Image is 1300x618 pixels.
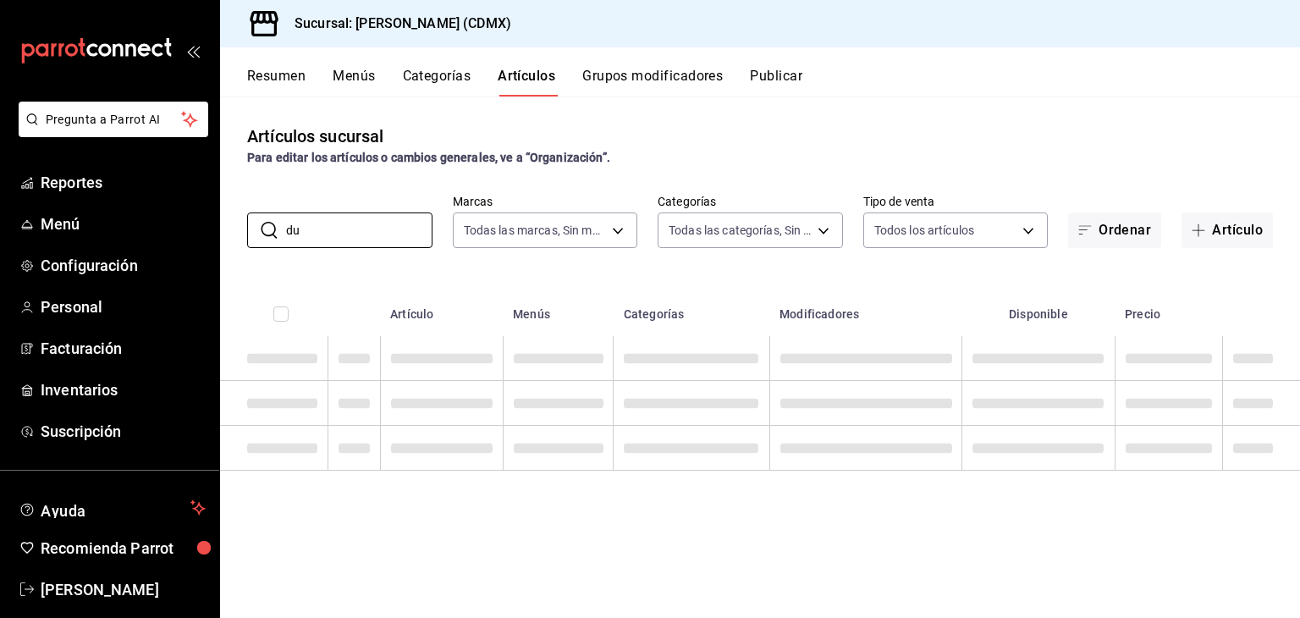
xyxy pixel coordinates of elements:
[41,254,206,277] span: Configuración
[464,222,607,239] span: Todas las marcas, Sin marca
[19,102,208,137] button: Pregunta a Parrot AI
[1115,282,1222,336] th: Precio
[453,196,638,207] label: Marcas
[247,124,383,149] div: Artículos sucursal
[247,68,306,97] button: Resumen
[12,123,208,141] a: Pregunta a Parrot AI
[281,14,511,34] h3: Sucursal: [PERSON_NAME] (CDMX)
[750,68,802,97] button: Publicar
[41,537,206,560] span: Recomienda Parrot
[41,171,206,194] span: Reportes
[403,68,471,97] button: Categorías
[46,111,182,129] span: Pregunta a Parrot AI
[658,196,843,207] label: Categorías
[962,282,1115,336] th: Disponible
[333,68,375,97] button: Menús
[41,378,206,401] span: Inventarios
[41,212,206,235] span: Menú
[41,498,184,518] span: Ayuda
[41,420,206,443] span: Suscripción
[41,295,206,318] span: Personal
[247,68,1300,97] div: navigation tabs
[863,196,1049,207] label: Tipo de venta
[186,44,200,58] button: open_drawer_menu
[41,578,206,601] span: [PERSON_NAME]
[1182,212,1273,248] button: Artículo
[614,282,769,336] th: Categorías
[503,282,614,336] th: Menús
[1068,212,1161,248] button: Ordenar
[247,151,610,164] strong: Para editar los artículos o cambios generales, ve a “Organización”.
[769,282,962,336] th: Modificadores
[874,222,975,239] span: Todos los artículos
[41,337,206,360] span: Facturación
[498,68,555,97] button: Artículos
[582,68,723,97] button: Grupos modificadores
[380,282,503,336] th: Artículo
[286,213,432,247] input: Buscar artículo
[669,222,812,239] span: Todas las categorías, Sin categoría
